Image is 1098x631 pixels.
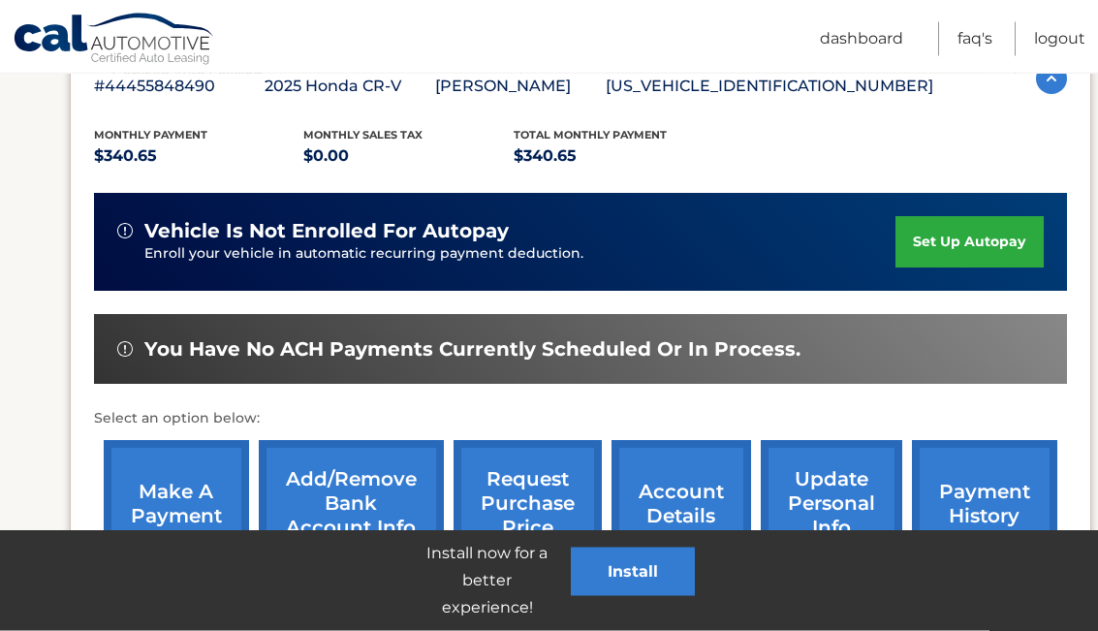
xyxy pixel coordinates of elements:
[912,441,1057,568] a: payment history
[117,342,133,358] img: alert-white.svg
[571,548,695,596] button: Install
[94,74,265,101] p: #44455848490
[1036,64,1067,95] img: accordion-active.svg
[303,143,514,171] p: $0.00
[514,129,667,142] span: Total Monthly Payment
[761,441,902,568] a: update personal info
[259,441,444,568] a: Add/Remove bank account info
[94,129,207,142] span: Monthly Payment
[265,74,435,101] p: 2025 Honda CR-V
[404,540,571,621] p: Install now for a better experience!
[820,22,903,56] a: Dashboard
[303,129,423,142] span: Monthly sales Tax
[144,220,509,244] span: vehicle is not enrolled for autopay
[957,22,992,56] a: FAQ's
[94,143,304,171] p: $340.65
[1034,22,1085,56] a: Logout
[612,441,751,568] a: account details
[144,244,896,266] p: Enroll your vehicle in automatic recurring payment deduction.
[435,74,606,101] p: [PERSON_NAME]
[104,441,249,568] a: make a payment
[13,13,216,69] a: Cal Automotive
[606,74,933,101] p: [US_VEHICLE_IDENTIFICATION_NUMBER]
[117,224,133,239] img: alert-white.svg
[514,143,724,171] p: $340.65
[454,441,602,568] a: request purchase price
[144,338,800,363] span: You have no ACH payments currently scheduled or in process.
[895,217,1043,268] a: set up autopay
[94,408,1067,431] p: Select an option below:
